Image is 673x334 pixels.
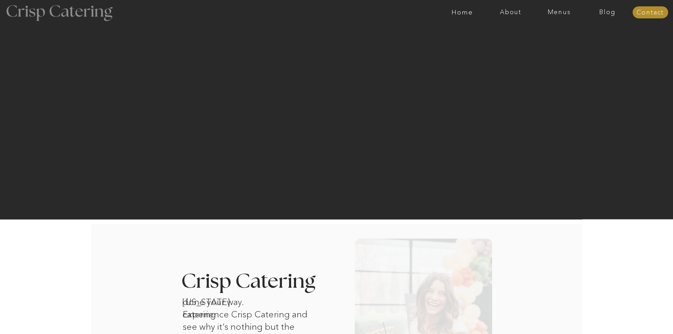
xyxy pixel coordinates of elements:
a: About [486,9,535,16]
a: Home [438,9,486,16]
h3: Crisp Catering [181,271,333,292]
h1: [US_STATE] catering [182,296,256,305]
a: Blog [583,9,632,16]
a: Menus [535,9,583,16]
a: Contact [632,9,668,16]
